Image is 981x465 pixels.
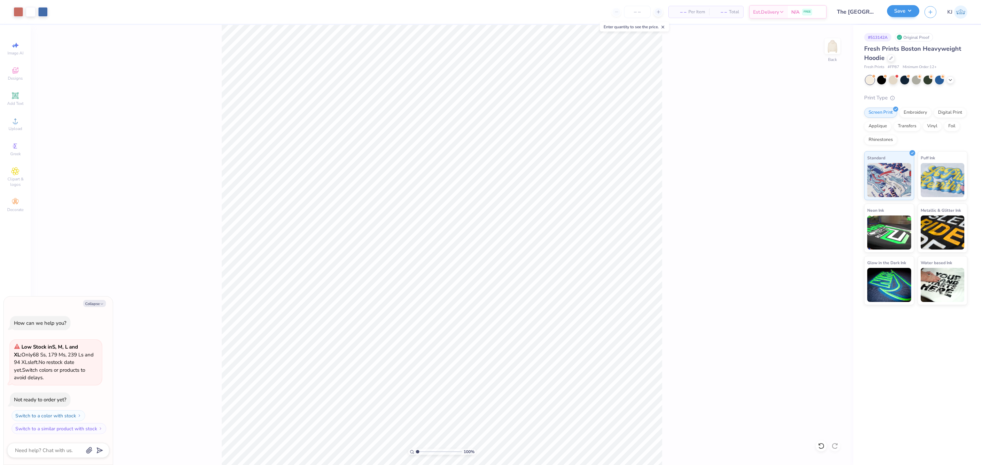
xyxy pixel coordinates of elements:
img: Metallic & Glitter Ink [921,215,965,250]
span: Clipart & logos [3,176,27,187]
div: Print Type [864,94,967,102]
img: Puff Ink [921,163,965,197]
span: Total [729,9,739,16]
img: Switch to a color with stock [77,414,81,418]
div: Transfers [893,121,921,131]
input: – – [624,6,651,18]
div: Screen Print [864,108,897,118]
span: Only 68 Ss, 179 Ms, 239 Ls and 94 XLs left. Switch colors or products to avoid delays. [14,343,94,381]
span: 100 % [464,449,474,455]
div: Original Proof [895,33,933,42]
span: # FP87 [888,64,899,70]
img: Kendra Jingco [954,5,967,19]
span: Glow in the Dark Ink [867,259,906,266]
div: # 513142A [864,33,891,42]
span: Upload [9,126,22,131]
span: Standard [867,154,885,161]
div: Vinyl [923,121,942,131]
span: N/A [791,9,799,16]
input: Untitled Design [832,5,882,19]
div: Digital Print [934,108,967,118]
div: Enter quantity to see the price. [600,22,669,32]
button: Switch to a similar product with stock [12,423,106,434]
div: How can we help you? [14,320,66,326]
img: Glow in the Dark Ink [867,268,911,302]
span: No restock date yet. [14,359,74,373]
span: Fresh Prints [864,64,884,70]
button: Switch to a color with stock [12,410,85,421]
button: Save [887,5,919,17]
div: Back [828,57,837,63]
span: Image AI [7,50,24,56]
img: Water based Ink [921,268,965,302]
span: Water based Ink [921,259,952,266]
span: Decorate [7,207,24,212]
span: Minimum Order: 12 + [903,64,937,70]
div: Foil [944,121,960,131]
span: Per Item [688,9,705,16]
span: – – [673,9,686,16]
div: Embroidery [899,108,932,118]
span: Fresh Prints Boston Heavyweight Hoodie [864,45,961,62]
span: Neon Ink [867,207,884,214]
div: Applique [864,121,891,131]
span: Puff Ink [921,154,935,161]
img: Standard [867,163,911,197]
span: Greek [10,151,21,157]
div: Rhinestones [864,135,897,145]
span: – – [713,9,727,16]
span: Metallic & Glitter Ink [921,207,961,214]
img: Back [826,39,839,53]
div: Not ready to order yet? [14,396,66,403]
a: KJ [947,5,967,19]
img: Neon Ink [867,215,911,250]
span: KJ [947,8,952,16]
span: FREE [804,10,811,14]
img: Switch to a similar product with stock [98,427,103,431]
strong: Low Stock in S, M, L and XL : [14,343,78,358]
span: Add Text [7,101,24,106]
button: Collapse [83,300,106,307]
span: Est. Delivery [753,9,779,16]
span: Designs [8,76,23,81]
